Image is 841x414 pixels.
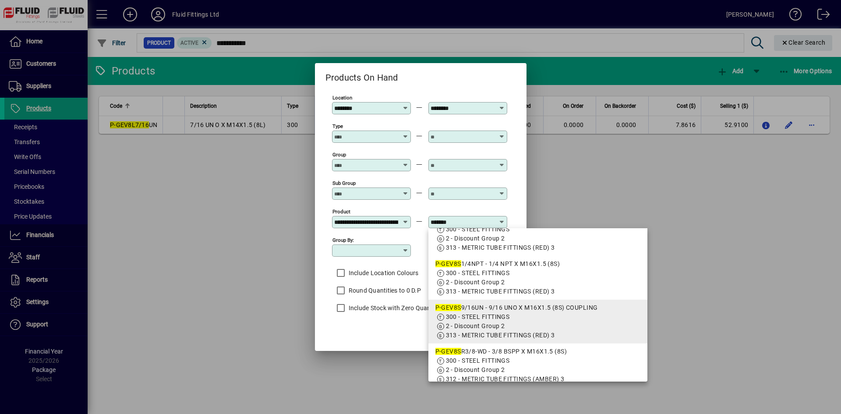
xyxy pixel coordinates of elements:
label: Include Location Colours [347,269,419,277]
label: Include Stock with Zero Quantities [347,304,445,312]
div: R3/8-WD - 3/8 BSPP X M16X1.5 (8S) [435,347,640,356]
span: 312 - METRIC TUBE FITTINGS (AMBER) 3 [446,375,565,382]
span: 300 - STEEL FITTINGS [446,269,510,276]
em: P-GEV8S [435,304,461,311]
div: 9/16UN - 9/16 UNO X M16X1.5 (8S) COUPLING [435,303,640,312]
label: Round Quantities to 0 D.P [347,286,421,295]
mat-option: P-GEV8S9/16UN - 9/16 UNO X M16X1.5 (8S) COUPLING [428,300,647,343]
span: 2 - Discount Group 2 [446,322,505,329]
div: 1/4NPT - 1/4 NPT X M16X1.5 (8S) [435,259,640,269]
span: 313 - METRIC TUBE FITTINGS (RED) 3 [446,288,555,295]
mat-label: Sub Group [332,180,356,186]
span: 2 - Discount Group 2 [446,366,505,373]
span: 313 - METRIC TUBE FITTINGS (RED) 3 [446,244,555,251]
mat-label: Group by: [332,237,354,243]
mat-label: Product [332,209,350,215]
mat-option: P-GEV8S7/16UN - 7/16 UN O X M16X1.5 (8S) [428,212,647,256]
mat-option: P-GEV8S1/4NPT - 1/4 NPT X M16X1.5 (8S) [428,256,647,300]
h2: Products On Hand [315,63,409,85]
mat-label: Type [332,123,343,129]
span: 2 - Discount Group 2 [446,235,505,242]
em: P-GEV8S [435,260,461,267]
mat-label: Group [332,152,346,158]
span: 300 - STEEL FITTINGS [446,357,510,364]
mat-label: Location [332,95,352,101]
span: 300 - STEEL FITTINGS [446,313,510,320]
span: 300 - STEEL FITTINGS [446,226,510,233]
mat-option: P-GEV8SR3/8-WD - 3/8 BSPP X M16X1.5 (8S) [428,343,647,387]
em: P-GEV8S [435,348,461,355]
span: 2 - Discount Group 2 [446,279,505,286]
span: 313 - METRIC TUBE FITTINGS (RED) 3 [446,332,555,339]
